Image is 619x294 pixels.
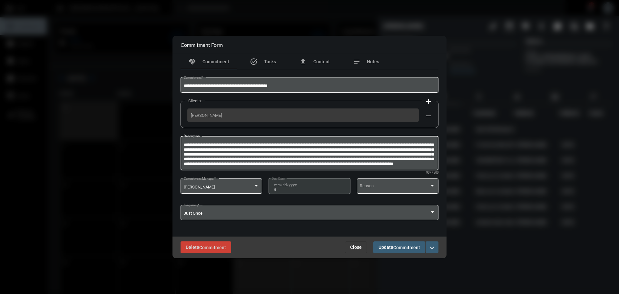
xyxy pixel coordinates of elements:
[186,245,226,250] span: Delete
[184,185,215,189] span: [PERSON_NAME]
[426,171,438,175] mat-hint: 907 / 200
[353,58,360,66] mat-icon: notes
[313,59,330,64] span: Content
[367,59,379,64] span: Notes
[181,241,231,253] button: DeleteCommitment
[345,241,367,253] button: Close
[250,58,258,66] mat-icon: task_alt
[299,58,307,66] mat-icon: file_upload
[188,58,196,66] mat-icon: handshake
[191,113,415,118] span: [PERSON_NAME]
[185,98,205,103] label: Clients:
[373,241,425,253] button: UpdateCommitment
[428,244,436,252] mat-icon: expand_more
[184,211,202,216] span: Just Once
[199,245,226,250] span: Commitment
[350,245,362,250] span: Close
[378,245,420,250] span: Update
[393,245,420,250] span: Commitment
[181,42,223,48] h2: Commitment Form
[425,97,432,105] mat-icon: add
[264,59,276,64] span: Tasks
[425,112,432,120] mat-icon: remove
[202,59,229,64] span: Commitment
